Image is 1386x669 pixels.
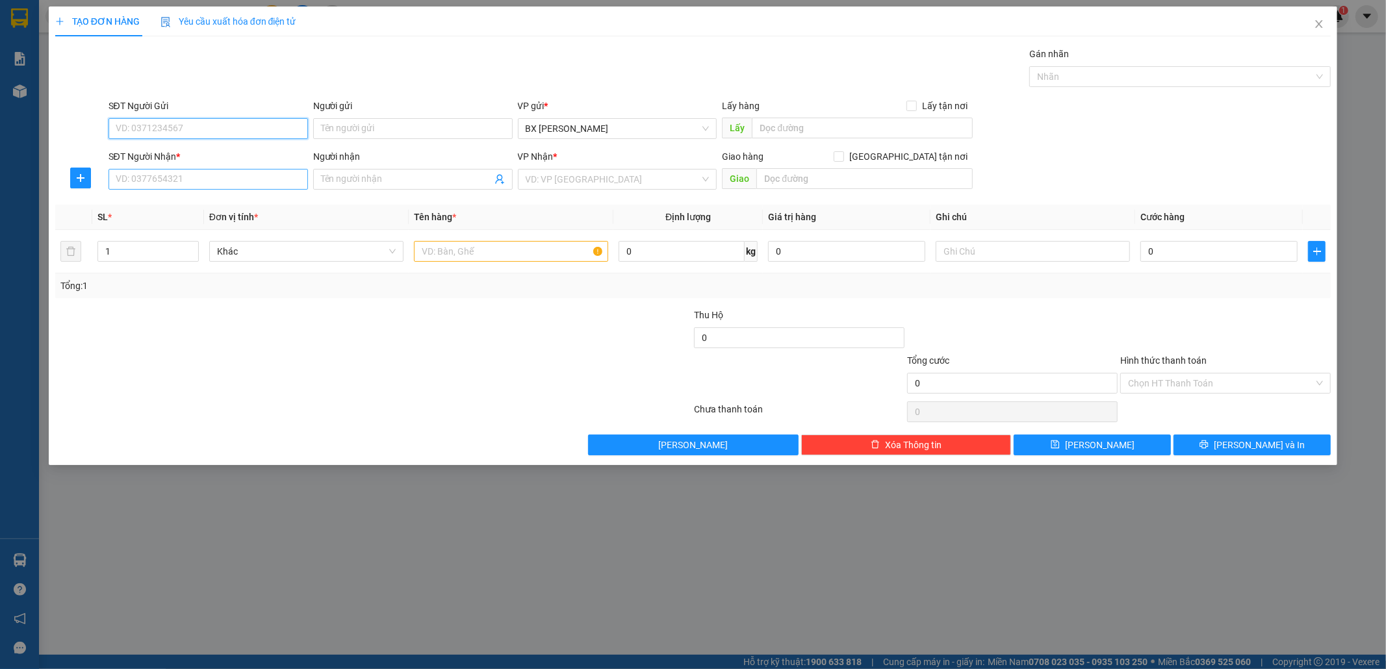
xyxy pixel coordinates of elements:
[693,402,906,425] div: Chưa thanh toán
[55,17,64,26] span: plus
[97,212,108,222] span: SL
[109,149,308,164] div: SĐT Người Nhận
[930,205,1135,230] th: Ghi chú
[518,151,554,162] span: VP Nhận
[1309,246,1325,257] span: plus
[71,173,90,183] span: plus
[871,440,880,450] span: delete
[414,212,456,222] span: Tên hàng
[1301,6,1337,43] button: Close
[885,438,942,452] span: Xóa Thông tin
[665,212,711,222] span: Định lượng
[756,168,973,189] input: Dọc đường
[658,438,728,452] span: [PERSON_NAME]
[494,174,505,184] span: user-add
[313,99,513,113] div: Người gửi
[313,149,513,164] div: Người nhận
[1214,438,1305,452] span: [PERSON_NAME] và In
[70,168,91,188] button: plus
[55,16,140,27] span: TẠO ĐƠN HÀNG
[801,435,1012,455] button: deleteXóa Thông tin
[60,241,81,262] button: delete
[160,17,171,27] img: icon
[588,435,799,455] button: [PERSON_NAME]
[745,241,758,262] span: kg
[768,241,925,262] input: 0
[1200,440,1209,450] span: printer
[1051,440,1060,450] span: save
[1314,19,1324,29] span: close
[917,99,973,113] span: Lấy tận nơi
[109,99,308,113] div: SĐT Người Gửi
[722,151,764,162] span: Giao hàng
[217,242,396,261] span: Khác
[1065,438,1135,452] span: [PERSON_NAME]
[694,310,723,320] span: Thu Hộ
[1140,212,1185,222] span: Cước hàng
[722,168,756,189] span: Giao
[526,119,710,138] span: BX Phạm Văn Đồng
[844,149,973,164] span: [GEOGRAPHIC_DATA] tận nơi
[768,212,816,222] span: Giá trị hàng
[1308,241,1326,262] button: plus
[1120,355,1207,366] label: Hình thức thanh toán
[518,99,717,113] div: VP gửi
[907,355,949,366] span: Tổng cước
[160,16,296,27] span: Yêu cầu xuất hóa đơn điện tử
[209,212,258,222] span: Đơn vị tính
[414,241,608,262] input: VD: Bàn, Ghế
[936,241,1130,262] input: Ghi Chú
[752,118,973,138] input: Dọc đường
[722,101,760,111] span: Lấy hàng
[1174,435,1331,455] button: printer[PERSON_NAME] và In
[1029,49,1069,59] label: Gán nhãn
[60,279,535,293] div: Tổng: 1
[722,118,752,138] span: Lấy
[1014,435,1171,455] button: save[PERSON_NAME]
